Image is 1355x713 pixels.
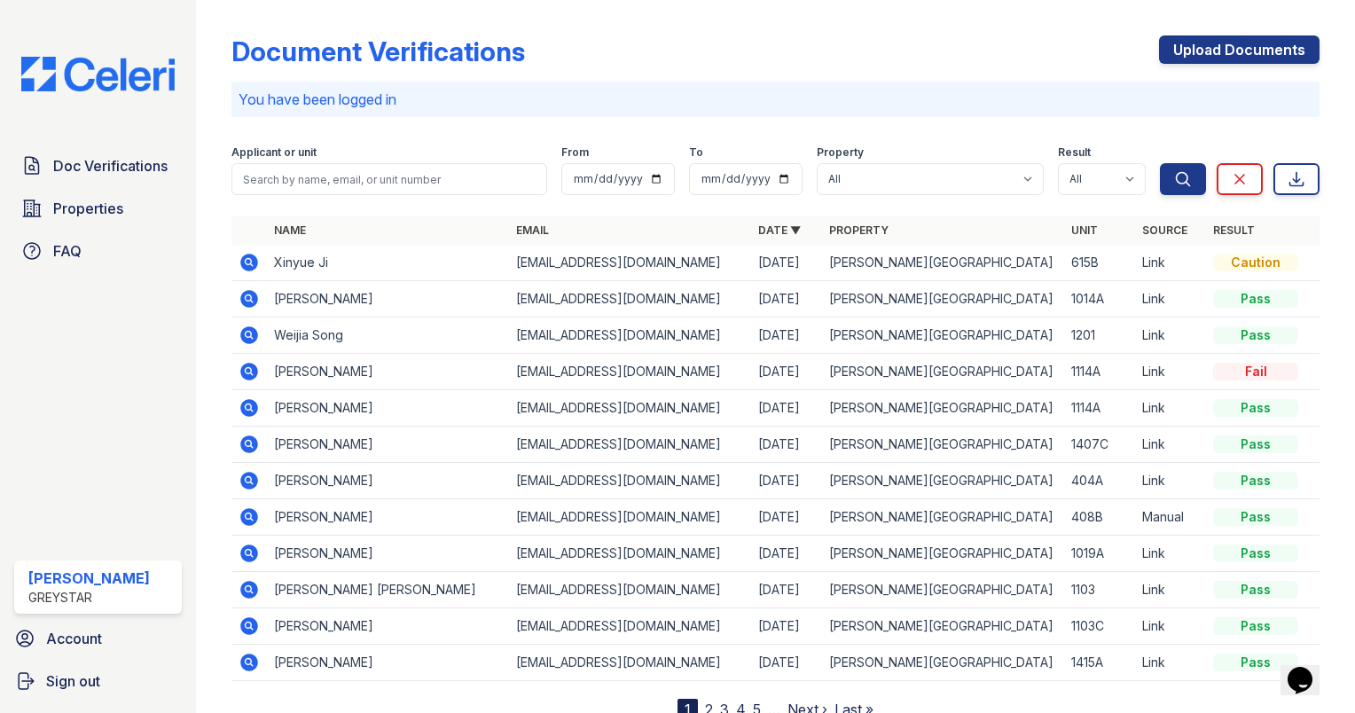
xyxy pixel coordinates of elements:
td: Xinyue Ji [267,245,509,281]
td: [EMAIL_ADDRESS][DOMAIN_NAME] [509,536,751,572]
td: [PERSON_NAME][GEOGRAPHIC_DATA] [822,645,1064,681]
td: [PERSON_NAME][GEOGRAPHIC_DATA] [822,354,1064,390]
td: [PERSON_NAME] [267,499,509,536]
span: Account [46,628,102,649]
td: Link [1135,608,1206,645]
td: [DATE] [751,317,822,354]
td: [PERSON_NAME][GEOGRAPHIC_DATA] [822,427,1064,463]
td: [DATE] [751,245,822,281]
td: [EMAIL_ADDRESS][DOMAIN_NAME] [509,390,751,427]
a: Source [1142,223,1187,237]
div: Fail [1213,363,1298,380]
td: Link [1135,463,1206,499]
td: 404A [1064,463,1135,499]
td: 1201 [1064,317,1135,354]
div: Pass [1213,508,1298,526]
td: Link [1135,572,1206,608]
a: Result [1213,223,1255,237]
td: [EMAIL_ADDRESS][DOMAIN_NAME] [509,645,751,681]
td: Link [1135,245,1206,281]
div: Pass [1213,472,1298,490]
a: Unit [1071,223,1098,237]
a: FAQ [14,233,182,269]
td: Link [1135,390,1206,427]
td: 1415A [1064,645,1135,681]
td: [DATE] [751,354,822,390]
td: [PERSON_NAME][GEOGRAPHIC_DATA] [822,536,1064,572]
div: Pass [1213,545,1298,562]
td: [PERSON_NAME] [267,608,509,645]
td: [PERSON_NAME][GEOGRAPHIC_DATA] [822,499,1064,536]
td: [EMAIL_ADDRESS][DOMAIN_NAME] [509,281,751,317]
td: 1019A [1064,536,1135,572]
td: [DATE] [751,536,822,572]
a: Property [829,223,889,237]
td: [DATE] [751,572,822,608]
td: 615B [1064,245,1135,281]
label: From [561,145,589,160]
td: 408B [1064,499,1135,536]
a: Name [274,223,306,237]
div: Pass [1213,617,1298,635]
td: [DATE] [751,427,822,463]
div: Pass [1213,654,1298,671]
td: 1114A [1064,390,1135,427]
td: Link [1135,317,1206,354]
div: Pass [1213,326,1298,344]
div: Pass [1213,290,1298,308]
td: Link [1135,645,1206,681]
a: Sign out [7,663,189,699]
span: Sign out [46,670,100,692]
td: Weijia Song [267,317,509,354]
label: Result [1058,145,1091,160]
a: Email [516,223,549,237]
span: Doc Verifications [53,155,168,176]
td: [EMAIL_ADDRESS][DOMAIN_NAME] [509,608,751,645]
td: [DATE] [751,608,822,645]
div: Greystar [28,589,150,607]
iframe: chat widget [1281,642,1337,695]
td: [PERSON_NAME][GEOGRAPHIC_DATA] [822,572,1064,608]
td: Link [1135,281,1206,317]
td: [PERSON_NAME][GEOGRAPHIC_DATA] [822,245,1064,281]
div: Pass [1213,399,1298,417]
td: [EMAIL_ADDRESS][DOMAIN_NAME] [509,572,751,608]
a: Properties [14,191,182,226]
label: To [689,145,703,160]
td: 1103C [1064,608,1135,645]
td: [EMAIL_ADDRESS][DOMAIN_NAME] [509,499,751,536]
td: Link [1135,536,1206,572]
td: [DATE] [751,645,822,681]
a: Date ▼ [758,223,801,237]
label: Applicant or unit [231,145,317,160]
td: [PERSON_NAME] [267,463,509,499]
td: [PERSON_NAME][GEOGRAPHIC_DATA] [822,317,1064,354]
div: Pass [1213,581,1298,599]
div: Document Verifications [231,35,525,67]
p: You have been logged in [239,89,1312,110]
td: [EMAIL_ADDRESS][DOMAIN_NAME] [509,317,751,354]
a: Upload Documents [1159,35,1320,64]
div: Caution [1213,254,1298,271]
td: [PERSON_NAME] [267,645,509,681]
img: CE_Logo_Blue-a8612792a0a2168367f1c8372b55b34899dd931a85d93a1a3d3e32e68fde9ad4.png [7,57,189,91]
span: Properties [53,198,123,219]
td: [EMAIL_ADDRESS][DOMAIN_NAME] [509,245,751,281]
td: [DATE] [751,463,822,499]
td: [PERSON_NAME][GEOGRAPHIC_DATA] [822,390,1064,427]
td: [EMAIL_ADDRESS][DOMAIN_NAME] [509,427,751,463]
td: [DATE] [751,281,822,317]
td: Link [1135,427,1206,463]
div: Pass [1213,435,1298,453]
div: [PERSON_NAME] [28,568,150,589]
td: [PERSON_NAME] [267,354,509,390]
td: [DATE] [751,390,822,427]
td: [PERSON_NAME][GEOGRAPHIC_DATA] [822,463,1064,499]
td: [EMAIL_ADDRESS][DOMAIN_NAME] [509,463,751,499]
label: Property [817,145,864,160]
span: FAQ [53,240,82,262]
td: [PERSON_NAME] [267,281,509,317]
td: [PERSON_NAME] [267,536,509,572]
td: [PERSON_NAME][GEOGRAPHIC_DATA] [822,608,1064,645]
a: Doc Verifications [14,148,182,184]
